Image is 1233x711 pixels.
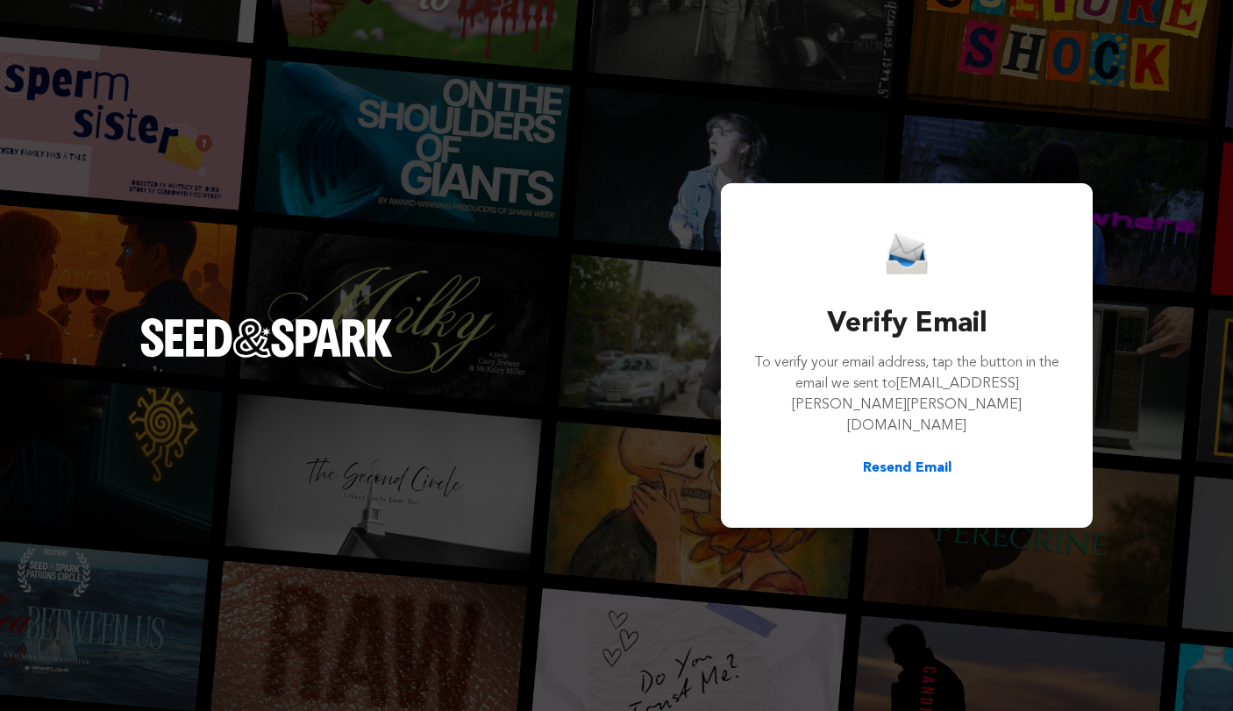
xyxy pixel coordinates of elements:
[752,352,1061,437] p: To verify your email address, tap the button in the email we sent to
[886,232,928,275] img: Seed&Spark Email Icon
[863,458,951,479] button: Resend Email
[752,303,1061,345] h3: Verify Email
[792,377,1022,433] span: [EMAIL_ADDRESS][PERSON_NAME][PERSON_NAME][DOMAIN_NAME]
[140,318,393,357] img: Seed&Spark Logo
[140,318,393,392] a: Seed&Spark Homepage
